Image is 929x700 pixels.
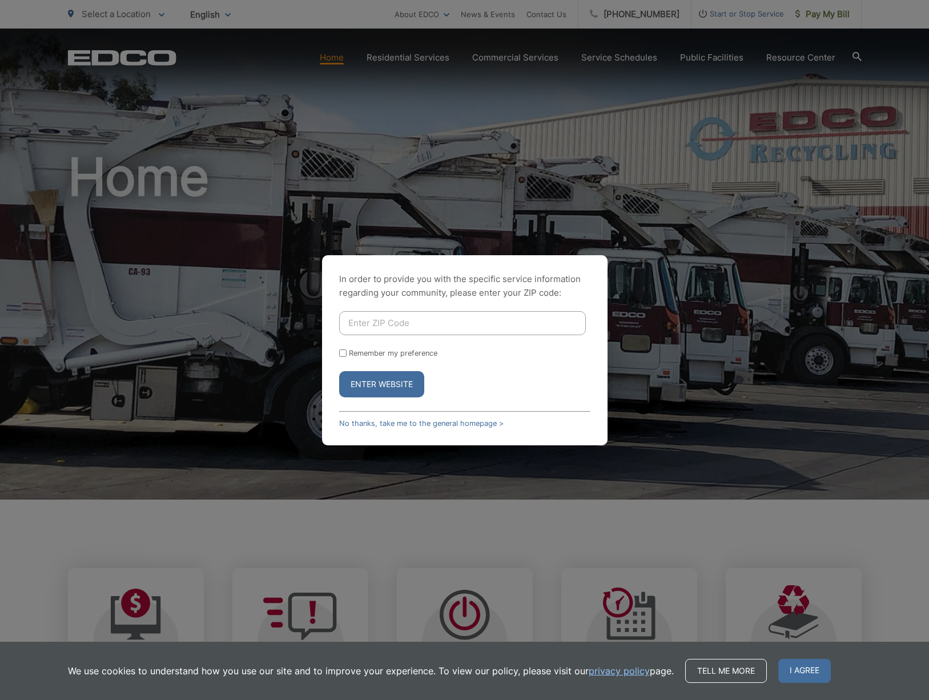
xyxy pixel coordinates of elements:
input: Enter ZIP Code [339,311,586,335]
a: Tell me more [685,659,767,683]
a: No thanks, take me to the general homepage > [339,419,504,428]
p: We use cookies to understand how you use our site and to improve your experience. To view our pol... [68,664,674,678]
p: In order to provide you with the specific service information regarding your community, please en... [339,272,590,300]
span: I agree [778,659,831,683]
label: Remember my preference [349,349,437,357]
button: Enter Website [339,371,424,397]
a: privacy policy [589,664,650,678]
